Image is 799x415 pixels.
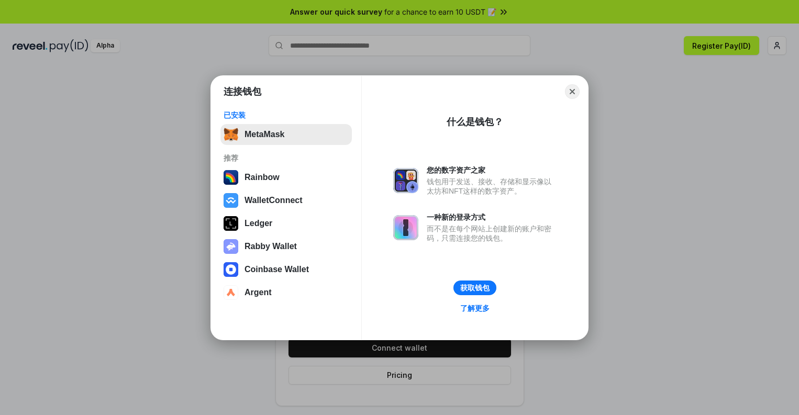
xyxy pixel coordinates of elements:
div: MetaMask [245,130,284,139]
button: 获取钱包 [453,281,496,295]
img: svg+xml,%3Csvg%20xmlns%3D%22http%3A%2F%2Fwww.w3.org%2F2000%2Fsvg%22%20fill%3D%22none%22%20viewBox... [224,239,238,254]
button: Rabby Wallet [220,236,352,257]
h1: 连接钱包 [224,85,261,98]
div: 而不是在每个网站上创建新的账户和密码，只需连接您的钱包。 [427,224,557,243]
button: Close [565,84,580,99]
button: Ledger [220,213,352,234]
div: 钱包用于发送、接收、存储和显示像以太坊和NFT这样的数字资产。 [427,177,557,196]
div: 了解更多 [460,304,490,313]
img: svg+xml,%3Csvg%20xmlns%3D%22http%3A%2F%2Fwww.w3.org%2F2000%2Fsvg%22%20fill%3D%22none%22%20viewBox... [393,215,418,240]
div: WalletConnect [245,196,303,205]
div: Argent [245,288,272,297]
button: Argent [220,282,352,303]
img: svg+xml,%3Csvg%20width%3D%2228%22%20height%3D%2228%22%20viewBox%3D%220%200%2028%2028%22%20fill%3D... [224,193,238,208]
div: 什么是钱包？ [447,116,503,128]
button: Coinbase Wallet [220,259,352,280]
div: Ledger [245,219,272,228]
a: 了解更多 [454,301,496,315]
div: 已安装 [224,110,349,120]
button: Rainbow [220,167,352,188]
img: svg+xml,%3Csvg%20width%3D%2228%22%20height%3D%2228%22%20viewBox%3D%220%200%2028%2028%22%20fill%3D... [224,262,238,277]
div: Rainbow [245,173,280,182]
img: svg+xml,%3Csvg%20xmlns%3D%22http%3A%2F%2Fwww.w3.org%2F2000%2Fsvg%22%20fill%3D%22none%22%20viewBox... [393,168,418,193]
div: Coinbase Wallet [245,265,309,274]
img: svg+xml,%3Csvg%20xmlns%3D%22http%3A%2F%2Fwww.w3.org%2F2000%2Fsvg%22%20width%3D%2228%22%20height%3... [224,216,238,231]
div: 您的数字资产之家 [427,165,557,175]
img: svg+xml,%3Csvg%20width%3D%2228%22%20height%3D%2228%22%20viewBox%3D%220%200%2028%2028%22%20fill%3D... [224,285,238,300]
button: WalletConnect [220,190,352,211]
button: MetaMask [220,124,352,145]
div: 一种新的登录方式 [427,212,557,222]
img: svg+xml,%3Csvg%20width%3D%22120%22%20height%3D%22120%22%20viewBox%3D%220%200%20120%20120%22%20fil... [224,170,238,185]
div: 获取钱包 [460,283,490,293]
div: Rabby Wallet [245,242,297,251]
div: 推荐 [224,153,349,163]
img: svg+xml,%3Csvg%20fill%3D%22none%22%20height%3D%2233%22%20viewBox%3D%220%200%2035%2033%22%20width%... [224,127,238,142]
